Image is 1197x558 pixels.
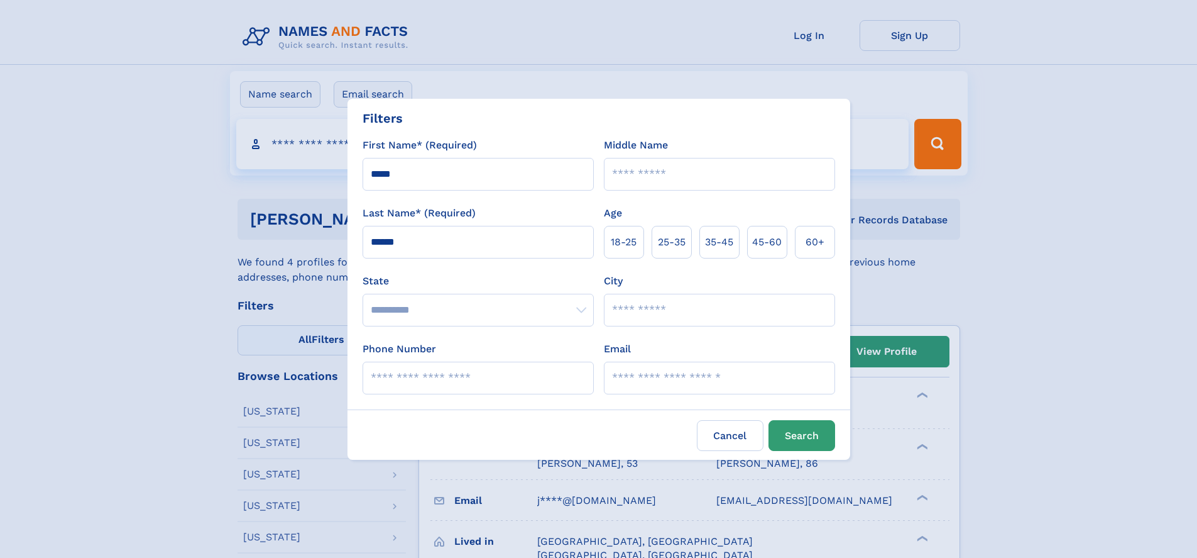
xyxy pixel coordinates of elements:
label: Age [604,206,622,221]
label: City [604,274,623,289]
label: Phone Number [363,342,436,357]
button: Search [768,420,835,451]
label: State [363,274,594,289]
div: Filters [363,109,403,128]
span: 25‑35 [658,235,686,250]
span: 18‑25 [611,235,637,250]
label: Email [604,342,631,357]
span: 45‑60 [752,235,782,250]
label: Middle Name [604,138,668,153]
label: First Name* (Required) [363,138,477,153]
label: Last Name* (Required) [363,206,476,221]
span: 35‑45 [705,235,733,250]
span: 60+ [806,235,824,250]
label: Cancel [697,420,763,451]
